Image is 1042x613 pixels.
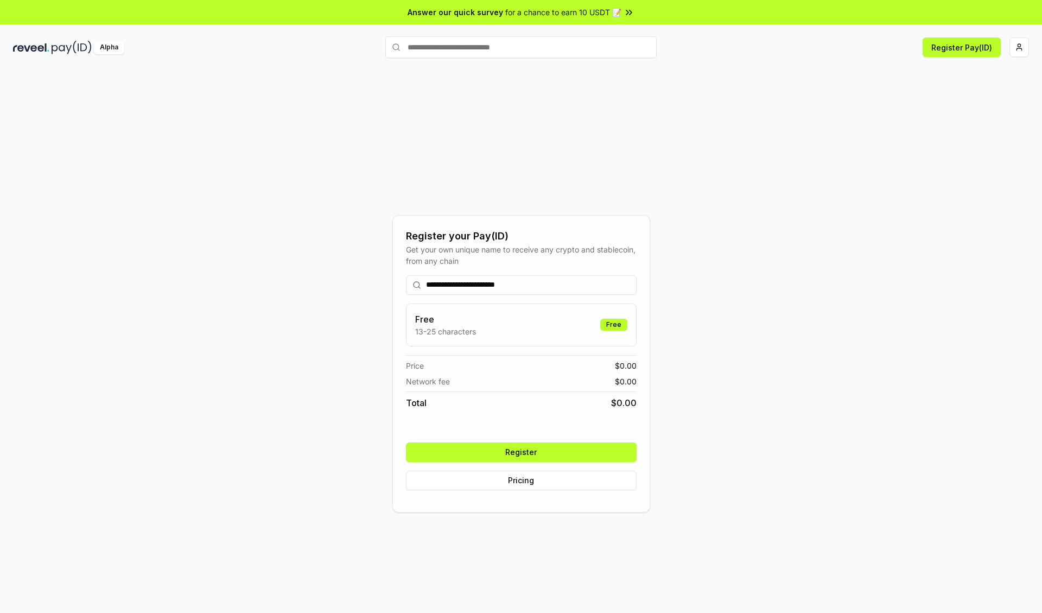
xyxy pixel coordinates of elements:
[923,37,1001,57] button: Register Pay(ID)
[505,7,621,18] span: for a chance to earn 10 USDT 📝
[406,471,637,490] button: Pricing
[406,376,450,387] span: Network fee
[415,326,476,337] p: 13-25 characters
[406,396,427,409] span: Total
[13,41,49,54] img: reveel_dark
[600,319,627,331] div: Free
[415,313,476,326] h3: Free
[94,41,124,54] div: Alpha
[406,360,424,371] span: Price
[611,396,637,409] span: $ 0.00
[406,244,637,267] div: Get your own unique name to receive any crypto and stablecoin, from any chain
[615,376,637,387] span: $ 0.00
[406,229,637,244] div: Register your Pay(ID)
[52,41,92,54] img: pay_id
[406,443,637,462] button: Register
[408,7,503,18] span: Answer our quick survey
[615,360,637,371] span: $ 0.00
